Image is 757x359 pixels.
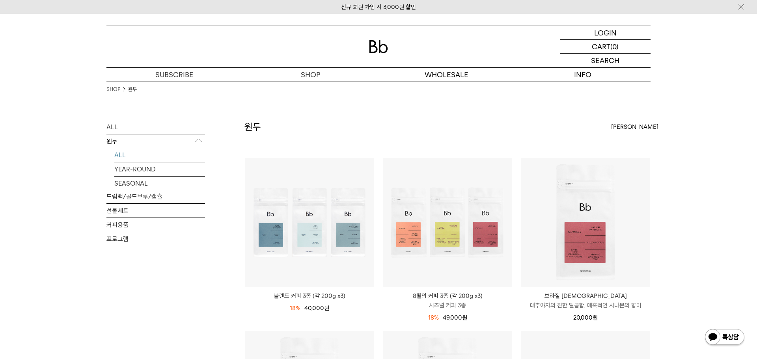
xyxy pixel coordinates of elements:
a: 브라질 [DEMOGRAPHIC_DATA] 대추야자의 진한 달콤함, 매혹적인 시나몬의 향미 [521,291,650,310]
a: 커피용품 [106,218,205,232]
p: LOGIN [594,26,617,39]
div: 18% [290,303,300,313]
a: SHOP [242,68,378,82]
a: SUBSCRIBE [106,68,242,82]
p: INFO [515,68,651,82]
a: 선물세트 [106,204,205,218]
img: 카카오톡 채널 1:1 채팅 버튼 [704,328,745,347]
span: 원 [324,305,329,312]
span: 20,000 [573,314,598,321]
p: SEARCH [591,54,619,67]
p: CART [592,40,610,53]
span: 원 [462,314,467,321]
img: 브라질 사맘바이아 [521,158,650,287]
a: SEASONAL [114,177,205,190]
p: 원두 [106,134,205,149]
a: YEAR-ROUND [114,162,205,176]
a: 8월의 커피 3종 (각 200g x3) 시즈널 커피 3종 [383,291,512,310]
a: 블렌드 커피 3종 (각 200g x3) [245,291,374,301]
p: 8월의 커피 3종 (각 200g x3) [383,291,512,301]
a: LOGIN [560,26,651,40]
span: 원 [593,314,598,321]
span: 49,000 [443,314,467,321]
h2: 원두 [244,120,261,134]
a: ALL [106,120,205,134]
img: 로고 [369,40,388,53]
a: 신규 회원 가입 시 3,000원 할인 [341,4,416,11]
img: 8월의 커피 3종 (각 200g x3) [383,158,512,287]
a: 프로그램 [106,232,205,246]
p: (0) [610,40,619,53]
a: ALL [114,148,205,162]
a: 드립백/콜드브루/캡슐 [106,190,205,203]
p: 시즈널 커피 3종 [383,301,512,310]
div: 18% [428,313,439,322]
a: 원두 [128,86,137,93]
p: WHOLESALE [378,68,515,82]
p: 브라질 [DEMOGRAPHIC_DATA] [521,291,650,301]
span: 40,000 [304,305,329,312]
img: 블렌드 커피 3종 (각 200g x3) [245,158,374,287]
p: 대추야자의 진한 달콤함, 매혹적인 시나몬의 향미 [521,301,650,310]
span: [PERSON_NAME] [611,122,658,132]
a: SHOP [106,86,120,93]
a: CART (0) [560,40,651,54]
